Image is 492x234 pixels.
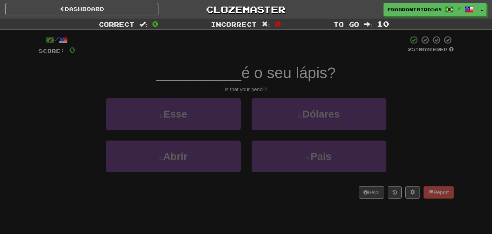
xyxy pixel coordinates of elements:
[164,108,187,120] span: Esse
[457,6,461,11] span: /
[139,21,147,27] span: :
[408,46,454,53] div: Mastered
[334,20,359,28] span: To go
[252,98,386,130] button: 2.Dólares
[39,35,75,45] div: /
[306,155,311,161] small: 4 .
[106,141,241,172] button: 3.Abrir
[99,20,134,28] span: Correct
[156,64,241,81] span: __________
[388,186,402,199] button: Round history (alt+y)
[211,20,257,28] span: Incorrect
[387,6,441,13] span: FragrantBird5698
[298,113,302,119] small: 2 .
[311,151,332,162] span: Pais
[424,186,453,199] button: Report
[159,113,164,119] small: 1 .
[159,155,163,161] small: 3 .
[383,3,477,16] a: FragrantBird5698 /
[359,186,385,199] button: Help!
[69,45,75,54] span: 0
[262,21,270,27] span: :
[364,21,372,27] span: :
[152,19,158,28] span: 0
[241,64,336,81] span: é o seu lápis?
[39,48,65,54] span: Score:
[163,151,188,162] span: Abrir
[252,141,386,172] button: 4.Pais
[377,19,389,28] span: 10
[5,3,158,15] a: Dashboard
[39,86,454,93] div: Is that your pencil?
[408,46,419,52] span: 25 %
[275,19,281,28] span: 0
[169,3,322,16] a: Clozemaster
[302,108,340,120] span: Dólares
[106,98,241,130] button: 1.Esse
